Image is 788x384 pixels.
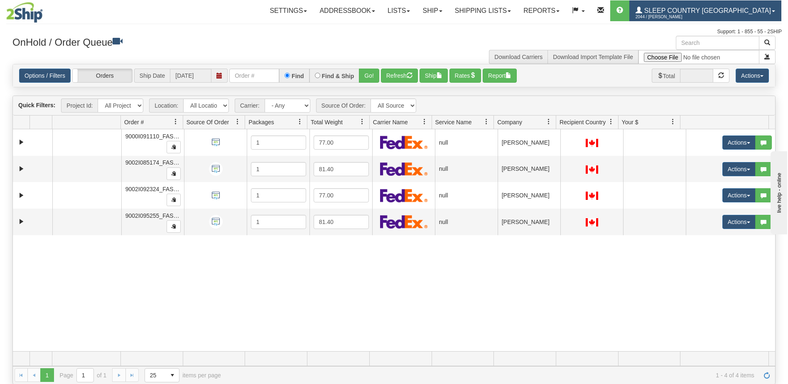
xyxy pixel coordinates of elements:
button: Ship [420,69,448,83]
label: Quick Filters: [18,101,55,109]
span: 9002I085174_FASUS [125,159,182,166]
span: Page 1 [40,368,54,382]
a: Expand [16,164,27,174]
label: Find & Ship [322,73,354,79]
span: items per page [145,368,221,382]
button: Actions [722,215,756,229]
span: Total [652,69,680,83]
span: Page sizes drop down [145,368,179,382]
span: Carrier Name [373,118,408,126]
span: 2044 / [PERSON_NAME] [636,13,698,21]
img: API [209,162,223,176]
a: Lists [381,0,416,21]
label: Orders [73,69,132,82]
span: Carrier: [235,98,265,113]
td: [PERSON_NAME] [498,209,560,235]
button: Actions [722,188,756,202]
button: Actions [736,69,769,83]
a: Total Weight filter column settings [355,115,369,129]
img: CA [586,139,598,147]
iframe: chat widget [769,150,787,234]
button: Search [759,36,776,50]
span: 25 [150,371,161,379]
a: Carrier Name filter column settings [417,115,432,129]
a: Refresh [760,368,773,382]
div: live help - online [6,7,77,13]
img: API [209,189,223,202]
img: logo2044.jpg [6,2,43,23]
span: Location: [149,98,183,113]
a: Expand [16,217,27,227]
input: Import [638,50,759,64]
span: Service Name [435,118,472,126]
span: Source Of Order [187,118,229,126]
img: FedEx Express® [380,189,428,202]
input: Search [676,36,759,50]
img: CA [586,218,598,226]
img: CA [586,192,598,200]
a: Service Name filter column settings [479,115,493,129]
td: null [435,209,498,235]
a: Shipping lists [449,0,517,21]
td: null [435,182,498,209]
a: Your $ filter column settings [666,115,680,129]
span: Page of 1 [60,368,107,382]
span: 9002I095255_FASUS [125,212,182,219]
button: Actions [722,135,756,150]
span: Recipient Country [560,118,606,126]
td: null [435,156,498,182]
a: Reports [517,0,566,21]
a: Expand [16,137,27,148]
button: Rates [449,69,481,83]
button: Copy to clipboard [167,167,181,180]
td: [PERSON_NAME] [498,129,560,156]
img: API [209,135,223,149]
span: Your $ [622,118,638,126]
a: Ship [416,0,448,21]
img: CA [586,165,598,174]
span: Total Weight [311,118,343,126]
button: Actions [722,162,756,176]
button: Go! [359,69,379,83]
span: select [166,369,179,382]
span: Order # [124,118,144,126]
button: Copy to clipboard [167,220,181,233]
a: Source Of Order filter column settings [231,115,245,129]
span: Source Of Order: [316,98,371,113]
span: Packages [248,118,274,126]
button: Copy to clipboard [167,141,181,153]
a: Download Carriers [494,54,543,60]
button: Report [483,69,517,83]
a: Order # filter column settings [169,115,183,129]
img: API [209,215,223,229]
span: 1 - 4 of 4 items [233,372,754,379]
input: Order # [229,69,279,83]
img: FedEx Express® [380,215,428,229]
button: Copy to clipboard [167,194,181,206]
a: Addressbook [313,0,381,21]
a: Packages filter column settings [293,115,307,129]
img: FedEx Express® [380,135,428,149]
a: Company filter column settings [542,115,556,129]
td: [PERSON_NAME] [498,156,560,182]
span: Ship Date [134,69,170,83]
a: Settings [263,0,313,21]
span: 9000I091110_FASUS [125,133,182,140]
h3: OnHold / Order Queue [12,36,388,48]
a: Recipient Country filter column settings [604,115,618,129]
label: Find [292,73,304,79]
span: Sleep Country [GEOGRAPHIC_DATA] [642,7,771,14]
div: Support: 1 - 855 - 55 - 2SHIP [6,28,782,35]
a: Download Import Template File [553,54,633,60]
a: Sleep Country [GEOGRAPHIC_DATA] 2044 / [PERSON_NAME] [629,0,781,21]
span: Project Id: [61,98,98,113]
button: Refresh [381,69,418,83]
div: grid toolbar [13,96,775,116]
span: Company [497,118,522,126]
input: Page 1 [77,369,93,382]
a: Options / Filters [19,69,71,83]
td: null [435,129,498,156]
span: 9002I092324_FASUS [125,186,182,192]
img: FedEx Express® [380,162,428,176]
td: [PERSON_NAME] [498,182,560,209]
